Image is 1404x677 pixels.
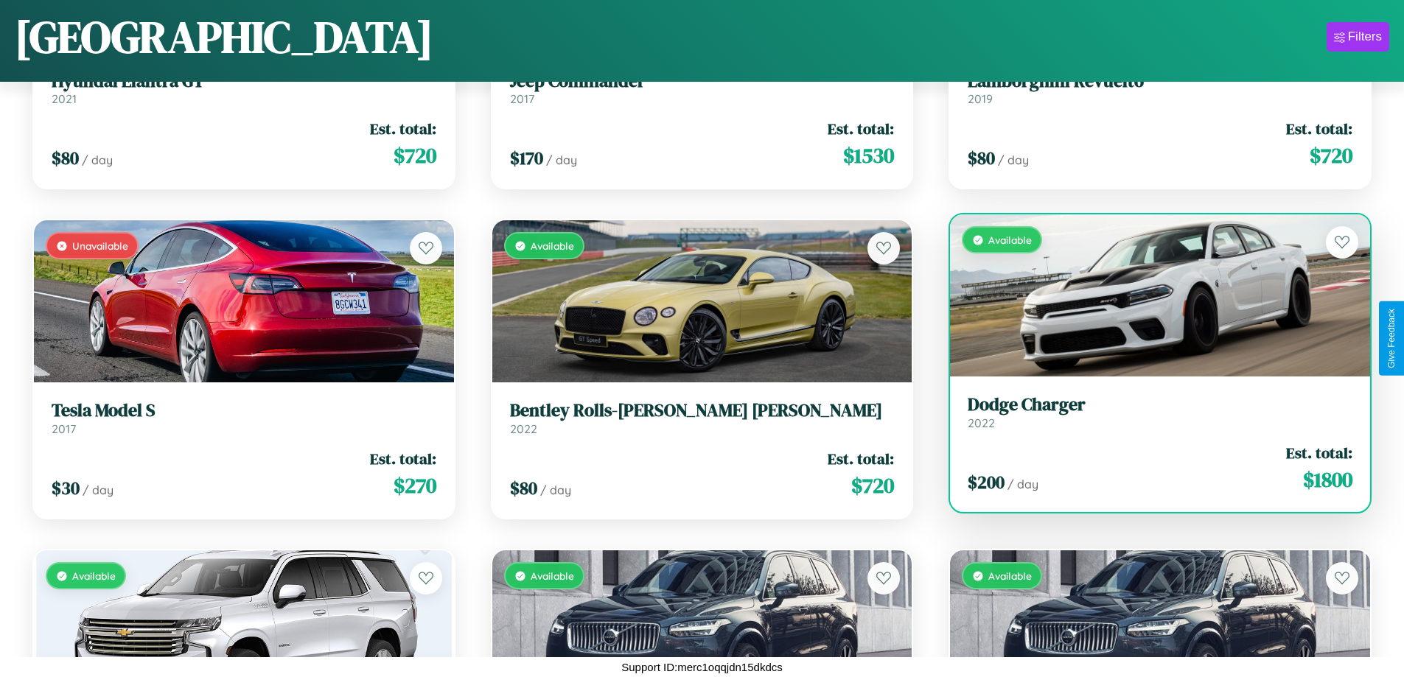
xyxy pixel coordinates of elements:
a: Bentley Rolls-[PERSON_NAME] [PERSON_NAME]2022 [510,400,895,436]
span: 2017 [510,91,534,106]
a: Dodge Charger2022 [968,394,1352,430]
span: / day [540,483,571,497]
span: / day [83,483,113,497]
span: 2017 [52,421,76,436]
span: $ 720 [851,471,894,500]
a: Jeep Commander2017 [510,71,895,107]
a: Lamborghini Revuelto2019 [968,71,1352,107]
span: Est. total: [828,448,894,469]
span: $ 720 [1310,141,1352,170]
span: $ 720 [394,141,436,170]
span: $ 1800 [1303,465,1352,494]
h3: Dodge Charger [968,394,1352,415]
div: Filters [1348,29,1382,44]
span: Available [531,239,574,252]
div: Give Feedback [1386,309,1397,368]
span: / day [998,152,1029,167]
span: Est. total: [1286,118,1352,139]
h3: Bentley Rolls-[PERSON_NAME] [PERSON_NAME] [510,400,895,421]
span: Available [531,569,574,582]
span: / day [1007,477,1038,491]
span: 2021 [52,91,77,106]
span: $ 80 [510,476,537,500]
span: Est. total: [1286,442,1352,463]
a: Hyundai Elantra GT2021 [52,71,436,107]
span: 2022 [510,421,537,436]
span: Est. total: [370,118,436,139]
span: Est. total: [370,448,436,469]
span: / day [82,152,113,167]
span: $ 1530 [843,141,894,170]
span: $ 30 [52,476,80,500]
a: Tesla Model S2017 [52,400,436,436]
span: / day [546,152,577,167]
span: Available [72,569,116,582]
h3: Tesla Model S [52,400,436,421]
span: $ 270 [394,471,436,500]
span: $ 200 [968,470,1005,494]
span: Available [988,569,1032,582]
span: Est. total: [828,118,894,139]
span: 2019 [968,91,993,106]
p: Support ID: merc1oqqjdn15dkdcs [621,657,782,677]
span: Available [988,234,1032,246]
span: $ 170 [510,146,543,170]
button: Filters [1327,22,1389,52]
span: $ 80 [52,146,79,170]
span: 2022 [968,415,995,430]
span: $ 80 [968,146,995,170]
span: Unavailable [72,239,128,252]
h1: [GEOGRAPHIC_DATA] [15,7,433,67]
